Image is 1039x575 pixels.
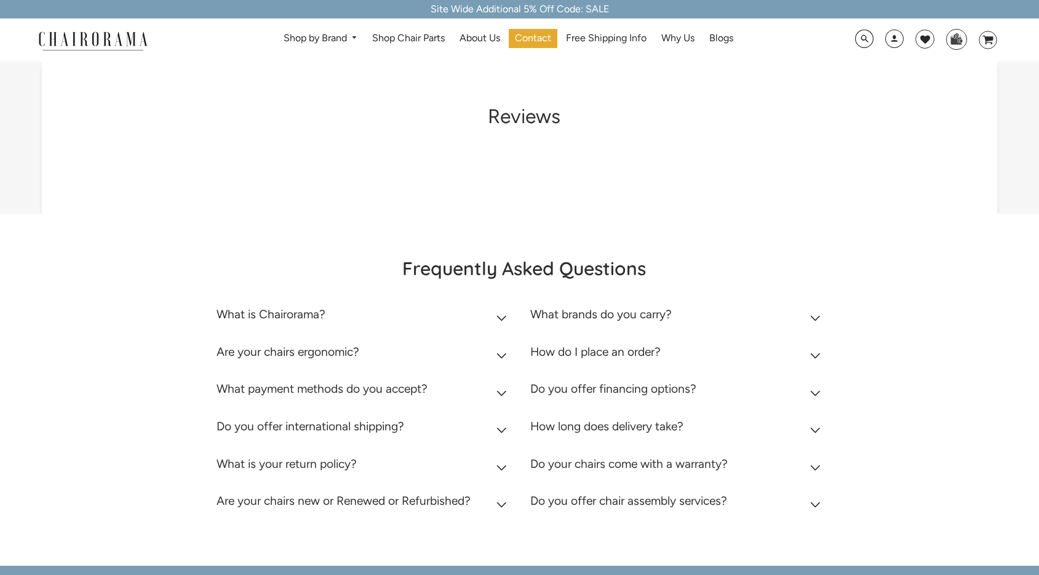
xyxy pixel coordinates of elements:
a: Blogs [703,29,739,48]
summary: Do you offer chair assembly services? [530,485,826,523]
summary: How long does delivery take? [530,411,826,448]
span: Free Shipping Info [566,32,647,45]
summary: Do you offer financing options? [530,373,826,411]
summary: Do you offer international shipping? [217,411,512,448]
summary: What is your return policy? [217,448,512,486]
h2: Frequently Asked Questions [217,257,832,280]
summary: Are your chairs ergonomic? [217,336,512,374]
span: Blogs [709,32,733,45]
span: Why Us [661,32,695,45]
summary: What is Chairorama? [217,299,512,336]
a: Contact [509,29,557,48]
a: Shop Chair Parts [366,29,451,48]
summary: Do your chairs come with a warranty? [530,448,826,486]
summary: How do I place an order? [530,336,826,374]
h2: Do you offer chair assembly services? [530,494,727,508]
img: WhatsApp_Image_2024-07-12_at_16.23.01.webp [947,30,966,48]
h2: What is Chairorama? [217,307,325,321]
h2: How do I place an order? [530,345,661,359]
nav: DesktopNavigation [207,29,811,52]
summary: What brands do you carry? [530,299,826,336]
a: Free Shipping Info [560,29,653,48]
span: Shop Chair Parts [372,32,445,45]
a: Why Us [655,29,701,48]
span: About Us [460,32,500,45]
summary: Are your chairs new or Renewed or Refurbished? [217,485,512,523]
h2: Are your chairs ergonomic? [217,345,359,359]
h2: What brands do you carry? [530,307,672,321]
img: chairorama [31,30,154,51]
h1: Reviews [210,105,838,128]
h2: What is your return policy? [217,457,357,471]
h2: Do you offer financing options? [530,382,696,396]
span: Contact [515,32,551,45]
h2: How long does delivery take? [530,419,683,433]
h2: What payment methods do you accept? [217,382,428,396]
summary: What payment methods do you accept? [217,373,512,411]
h2: Are your chairs new or Renewed or Refurbished? [217,494,471,508]
h2: Do your chairs come with a warranty? [530,457,728,471]
h2: Do you offer international shipping? [217,419,404,433]
a: Shop by Brand [277,29,364,48]
a: About Us [453,29,506,48]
